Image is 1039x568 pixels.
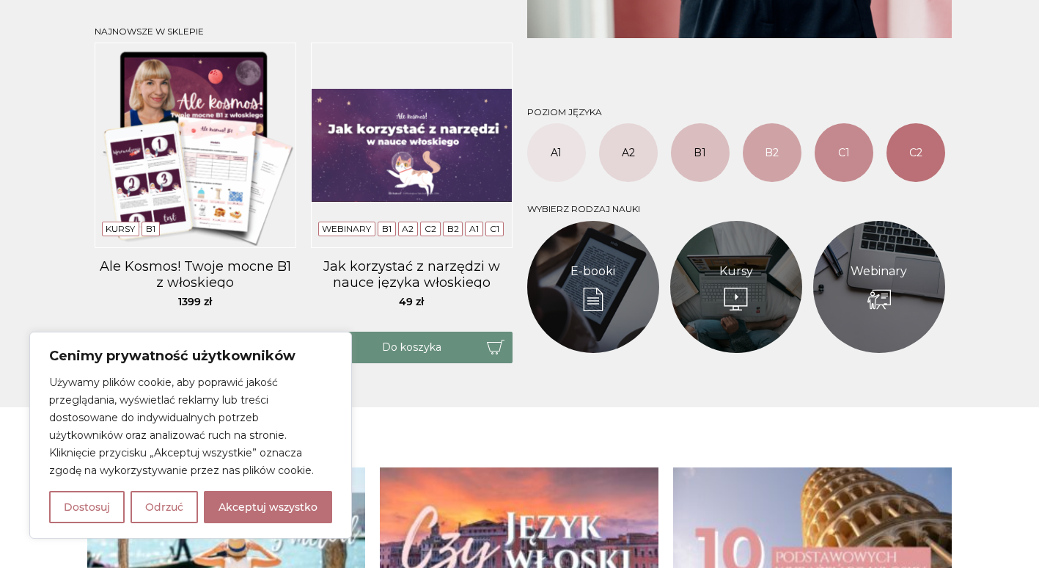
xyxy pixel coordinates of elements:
h3: Wybierz rodzaj nauki [527,204,945,214]
a: A2 [402,223,414,234]
p: Używamy plików cookie, aby poprawić jakość przeglądania, wyświetlać reklamy lub treści dostosowan... [49,374,332,479]
a: E-booki [570,263,615,280]
a: B1 [671,123,730,182]
a: C2 [425,223,436,234]
a: Webinary [851,263,907,280]
button: Do koszyka [311,332,513,363]
span: 1399 [178,295,212,308]
a: Kursy [106,223,135,234]
h3: Najnowsze w sklepie [95,26,513,37]
button: Dostosuj [49,491,125,523]
button: Akceptuj wszystko [204,491,332,523]
p: Cenimy prywatność użytkowników [49,347,332,365]
a: Webinary [322,223,371,234]
a: B2 [447,223,459,234]
h3: Poziom języka [527,107,945,117]
a: Jak korzystać z narzędzi w nauce języka włoskiego [311,259,513,288]
span: 49 [399,295,424,308]
a: C2 [886,123,945,182]
a: B1 [146,223,155,234]
a: B2 [743,123,801,182]
a: A2 [599,123,658,182]
h3: Włoskielove [87,451,952,462]
a: B1 [382,223,392,234]
button: Odrzuć [131,491,198,523]
a: C1 [490,223,499,234]
a: A1 [527,123,586,182]
a: A1 [469,223,479,234]
a: Ale Kosmos! Twoje mocne B1 z włoskiego [95,259,296,288]
a: Kursy [719,263,753,280]
a: C1 [815,123,873,182]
